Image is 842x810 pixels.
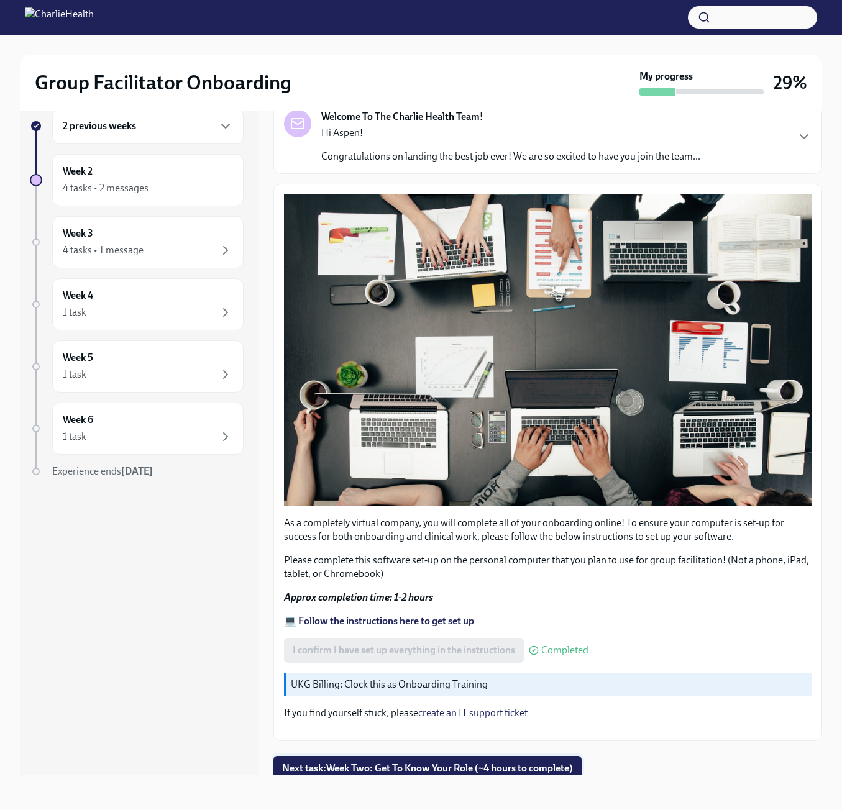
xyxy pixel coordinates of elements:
[284,553,812,581] p: Please complete this software set-up on the personal computer that you plan to use for group faci...
[774,71,807,94] h3: 29%
[291,678,807,691] p: UKG Billing: Clock this as Onboarding Training
[418,707,528,719] a: create an IT support ticket
[30,340,244,393] a: Week 51 task
[639,70,693,83] strong: My progress
[63,413,93,427] h6: Week 6
[321,110,483,124] strong: Welcome To The Charlie Health Team!
[284,591,433,603] strong: Approx completion time: 1-2 hours
[30,278,244,330] a: Week 41 task
[52,465,153,477] span: Experience ends
[282,762,573,775] span: Next task : Week Two: Get To Know Your Role (~4 hours to complete)
[321,150,700,163] p: Congratulations on landing the best job ever! We are so excited to have you join the team...
[284,516,812,544] p: As a completely virtual company, you will complete all of your onboarding online! To ensure your ...
[284,194,812,506] button: Zoom image
[63,351,93,365] h6: Week 5
[30,216,244,268] a: Week 34 tasks • 1 message
[63,181,149,195] div: 4 tasks • 2 messages
[273,756,582,781] button: Next task:Week Two: Get To Know Your Role (~4 hours to complete)
[30,403,244,455] a: Week 61 task
[63,368,86,381] div: 1 task
[321,126,700,140] p: Hi Aspen!
[63,243,144,257] div: 4 tasks • 1 message
[30,154,244,206] a: Week 24 tasks • 2 messages
[284,615,474,627] a: 💻 Follow the instructions here to get set up
[63,430,86,444] div: 1 task
[63,119,136,133] h6: 2 previous weeks
[35,70,291,95] h2: Group Facilitator Onboarding
[284,706,812,720] p: If you find yourself stuck, please
[63,227,93,240] h6: Week 3
[63,165,93,178] h6: Week 2
[52,108,244,144] div: 2 previous weeks
[63,306,86,319] div: 1 task
[121,465,153,477] strong: [DATE]
[25,7,94,27] img: CharlieHealth
[541,645,588,655] span: Completed
[63,289,93,303] h6: Week 4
